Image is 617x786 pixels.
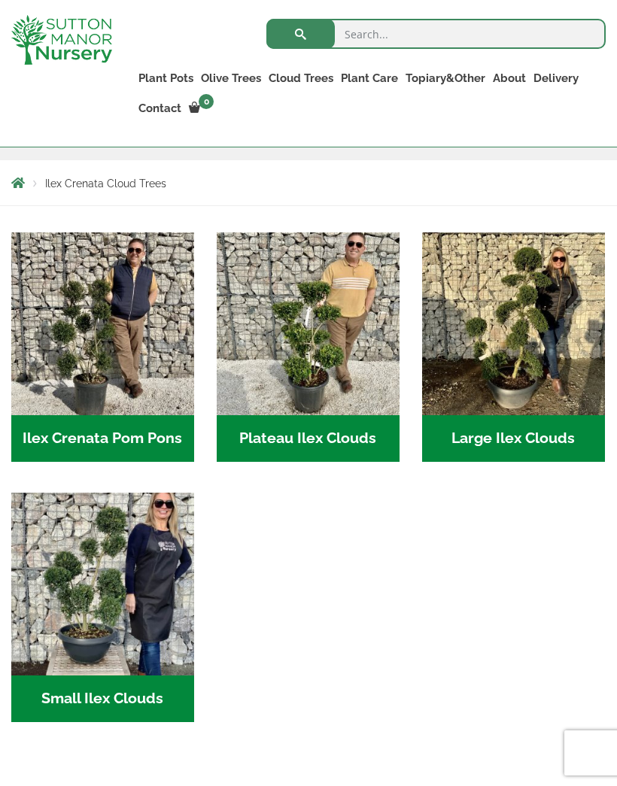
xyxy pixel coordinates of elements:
[11,177,606,189] nav: Breadcrumbs
[422,232,605,415] img: Large Ilex Clouds
[11,15,112,65] img: logo
[422,415,605,462] h2: Large Ilex Clouds
[337,68,402,89] a: Plant Care
[422,232,605,462] a: Visit product category Large Ilex Clouds
[11,493,194,722] a: Visit product category Small Ilex Clouds
[266,19,606,49] input: Search...
[489,68,530,89] a: About
[135,98,185,119] a: Contact
[135,68,197,89] a: Plant Pots
[11,675,194,722] h2: Small Ilex Clouds
[11,232,194,462] a: Visit product category Ilex Crenata Pom Pons
[185,98,218,119] a: 0
[402,68,489,89] a: Topiary&Other
[217,415,400,462] h2: Plateau Ilex Clouds
[11,493,194,675] img: Small Ilex Clouds
[217,232,400,462] a: Visit product category Plateau Ilex Clouds
[45,178,166,190] span: Ilex Crenata Cloud Trees
[217,232,400,415] img: Plateau Ilex Clouds
[530,68,582,89] a: Delivery
[265,68,337,89] a: Cloud Trees
[11,415,194,462] h2: Ilex Crenata Pom Pons
[197,68,265,89] a: Olive Trees
[11,232,194,415] img: Ilex Crenata Pom Pons
[199,94,214,109] span: 0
